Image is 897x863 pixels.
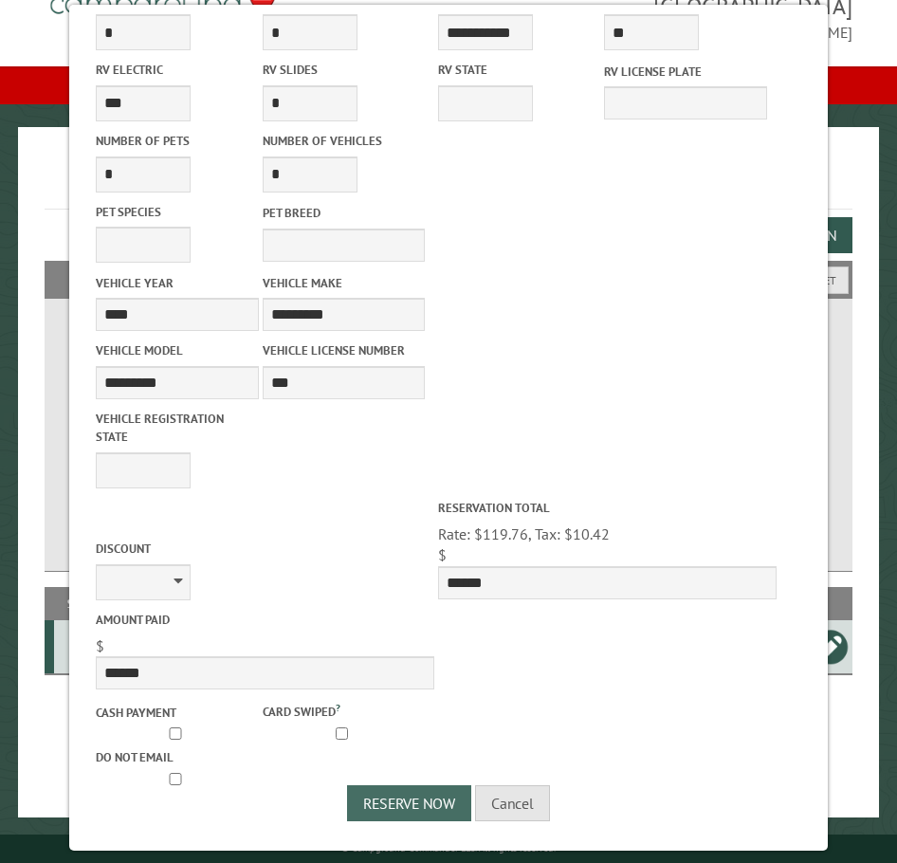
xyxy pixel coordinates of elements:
a: ? [336,701,340,714]
span: Rate: $119.76, Tax: $10.42 [438,524,610,543]
label: Number of Vehicles [263,132,425,150]
h2: Filters [45,261,851,297]
button: Reserve Now [347,785,471,821]
label: RV Slides [263,61,425,79]
label: RV License Plate [604,63,766,81]
h1: Reservations [45,157,851,210]
label: Vehicle Make [263,274,425,292]
span: $ [438,545,447,564]
label: Card swiped [263,700,425,721]
small: © Campground Commander LLC. All rights reserved. [341,842,556,854]
label: Amount paid [96,611,434,629]
label: Cash payment [96,704,258,722]
div: 5 [62,637,98,656]
button: Cancel [475,785,550,821]
label: RV State [438,61,600,79]
label: Do not email [96,748,258,766]
label: Pet species [96,203,258,221]
label: Vehicle License Number [263,341,425,359]
label: RV Electric [96,61,258,79]
label: Vehicle Year [96,274,258,292]
label: Vehicle Model [96,341,258,359]
label: Number of Pets [96,132,258,150]
label: Discount [96,540,434,558]
label: Pet breed [263,204,425,222]
span: $ [96,636,104,655]
th: Site [54,587,101,620]
label: Reservation Total [438,499,777,517]
label: Vehicle Registration state [96,410,258,446]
